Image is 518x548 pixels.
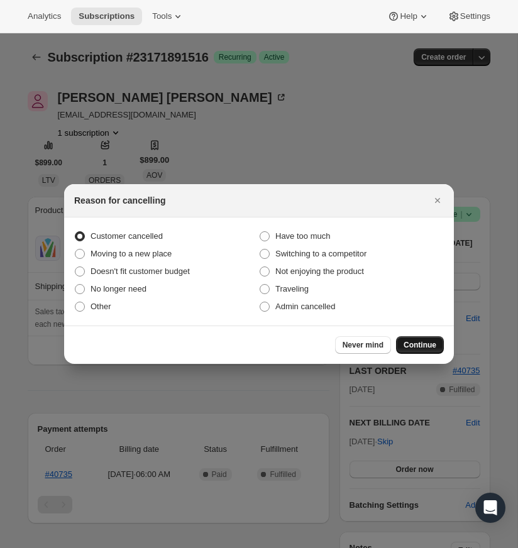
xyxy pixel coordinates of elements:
span: Settings [460,11,490,21]
button: Analytics [20,8,69,25]
span: Moving to a new place [91,249,172,258]
button: Close [429,192,446,209]
span: Subscriptions [79,11,135,21]
span: Other [91,302,111,311]
button: Help [380,8,437,25]
span: Not enjoying the product [275,266,364,276]
span: Traveling [275,284,309,293]
button: Settings [440,8,498,25]
button: Never mind [335,336,391,354]
span: Continue [404,340,436,350]
button: Continue [396,336,444,354]
button: Tools [145,8,192,25]
h2: Reason for cancelling [74,194,165,207]
div: Open Intercom Messenger [475,493,505,523]
span: Have too much [275,231,330,241]
span: Doesn't fit customer budget [91,266,190,276]
span: Never mind [343,340,383,350]
span: Customer cancelled [91,231,163,241]
span: Tools [152,11,172,21]
span: Switching to a competitor [275,249,366,258]
span: No longer need [91,284,146,293]
span: Admin cancelled [275,302,335,311]
button: Subscriptions [71,8,142,25]
span: Analytics [28,11,61,21]
span: Help [400,11,417,21]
